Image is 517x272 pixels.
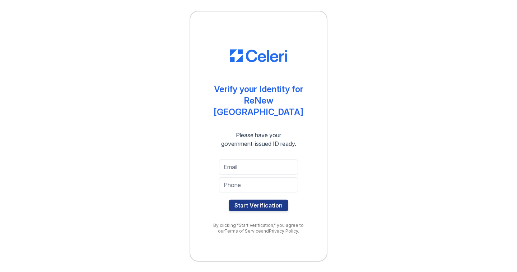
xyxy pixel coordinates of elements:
[229,200,288,211] button: Start Verification
[219,177,298,192] input: Phone
[208,131,309,148] div: Please have your government-issued ID ready.
[224,228,261,234] a: Terms of Service
[205,223,312,234] div: By clicking "Start Verification," you agree to our and
[230,49,287,62] img: CE_Logo_Blue-a8612792a0a2168367f1c8372b55b34899dd931a85d93a1a3d3e32e68fde9ad4.png
[219,159,298,175] input: Email
[205,83,312,118] div: Verify your Identity for ReNew [GEOGRAPHIC_DATA]
[269,228,299,234] a: Privacy Policy.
